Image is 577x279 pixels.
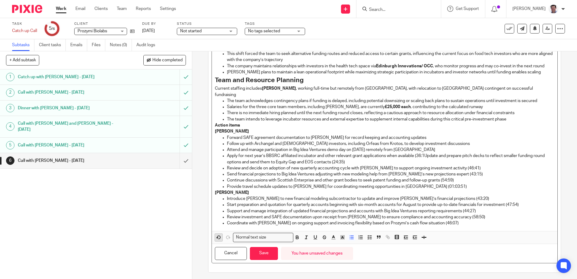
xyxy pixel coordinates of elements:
[245,21,305,26] label: Tags
[6,88,14,97] div: 2
[268,234,290,241] input: Search for option
[262,86,296,91] strong: [PERSON_NAME]
[6,104,14,112] div: 3
[215,123,240,127] strong: Action items
[227,63,554,69] p: The company maintains relationships with investors in the health tech space via , who monitor pro...
[136,6,151,12] a: Reports
[12,39,34,51] a: Subtasks
[248,29,280,33] span: No tags selected
[227,69,554,75] p: [PERSON_NAME] plans to maintain a lean operational footprint while maximizing strategic participa...
[227,220,554,226] p: Coordinate with [PERSON_NAME] on ongoing support and invoicing flexibility based on Prozymi’s cas...
[56,6,66,12] a: Work
[136,39,160,51] a: Audit logs
[227,165,554,171] p: Review and decide on adoption of new quarterly accounting cycle with [PERSON_NAME] to support ong...
[6,55,39,65] button: + Add subtask
[227,104,554,110] p: Salaries for the three core team members, including [PERSON_NAME], are currently , contributing t...
[160,6,176,12] a: Settings
[18,104,122,113] h1: Dinner with [PERSON_NAME] - [DATE]
[512,6,546,12] p: [PERSON_NAME]
[39,39,66,51] a: Client tasks
[234,234,267,241] span: Normal text size
[142,29,155,33] span: [DATE]
[215,191,249,195] strong: [PERSON_NAME]
[227,51,554,63] p: This shift forced the team to seek alternative funding routes and reduced access to certain grant...
[227,202,554,208] p: Start preparation and quotation for quarterly accounts beginning with six-month accounts for Augu...
[12,21,37,26] label: Task
[75,6,85,12] a: Email
[177,21,237,26] label: Status
[49,25,55,32] div: 5
[227,177,554,183] p: Continue discussions with Scottish Enterprise and other grant bodies to seek patent funding and f...
[92,39,105,51] a: Files
[215,85,554,98] p: Current staffing includes , working full-time but remotely from [GEOGRAPHIC_DATA], with relocatio...
[180,29,202,33] span: Not started
[18,72,122,82] h1: Catch up with [PERSON_NAME] - [DATE]
[70,39,87,51] a: Emails
[227,184,554,190] p: Provide travel schedule updates to [PERSON_NAME] for coordinating meeting opportunities in [GEOGR...
[117,6,127,12] a: Team
[110,39,132,51] a: Notes (0)
[281,247,353,260] div: You have unsaved changes
[6,73,14,81] div: 1
[215,247,247,260] button: Cancel
[74,21,135,26] label: Client
[227,116,554,122] p: The team intends to leverage incubator resources and external expertise to supplement internal ca...
[227,141,554,147] p: Follow up with Archangel and [DEMOGRAPHIC_DATA] investors, including Orfeas from Krotos, to devel...
[12,28,37,34] div: Catch up Call
[94,6,108,12] a: Clients
[227,171,554,177] p: Send financial projections to Big Idea Ventures adjusting with new modeling help from [PERSON_NAM...
[18,119,122,134] h1: Call with [PERSON_NAME] and [PERSON_NAME] - [DATE]
[215,129,249,133] strong: [PERSON_NAME]
[6,141,14,149] div: 5
[78,29,107,33] span: Prozymi Biolabs
[215,77,304,83] strong: Team and Resource Planning
[18,88,122,97] h1: Call with [PERSON_NAME] - [DATE]
[456,7,479,11] span: Get Support
[227,214,554,220] p: Review investment and SAFE documentation upon receipt from [PERSON_NAME] to ensure compliance and...
[18,156,122,165] h1: Call with [PERSON_NAME] - [DATE]
[6,122,14,131] div: 4
[227,147,554,153] p: Attend and manage participation in Big Idea Ventures demo day on [DATE] remotely from [GEOGRAPHIC...
[143,55,186,65] button: Hide completed
[549,4,558,14] img: Facebook%20Profile%20picture%20(2).jpg
[233,233,293,242] div: Search for option
[227,135,554,141] p: Forward SAFE agreement documentation to [PERSON_NAME] for record keeping and accounting updates
[152,58,183,63] span: Hide completed
[250,247,278,260] button: Save
[18,141,122,150] h1: Call with [PERSON_NAME] - [DATE]
[227,208,554,214] p: Support and manage integration of updated financial projections and accounts with Big Idea Ventur...
[227,196,554,202] p: Introduce [PERSON_NAME] to new financial modeling subcontractor to update and improve [PERSON_NAM...
[6,156,14,165] div: 6
[227,98,554,104] p: The team acknowledges contingency plans if funding is delayed, including potential downsizing or ...
[142,21,169,26] label: Due by
[12,5,42,13] img: Pixie
[368,7,423,13] input: Search
[376,64,433,68] strong: Edinburgh Innovations/ OCC
[227,110,554,116] p: There is no immediate hiring planned until the next funding round closes, reflecting a cautious a...
[385,105,411,109] strong: £25,000 each
[52,27,55,30] small: /6
[227,153,554,165] p: Apply for next year’s BBSRC affiliated incubator and other relevant grant applications when avail...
